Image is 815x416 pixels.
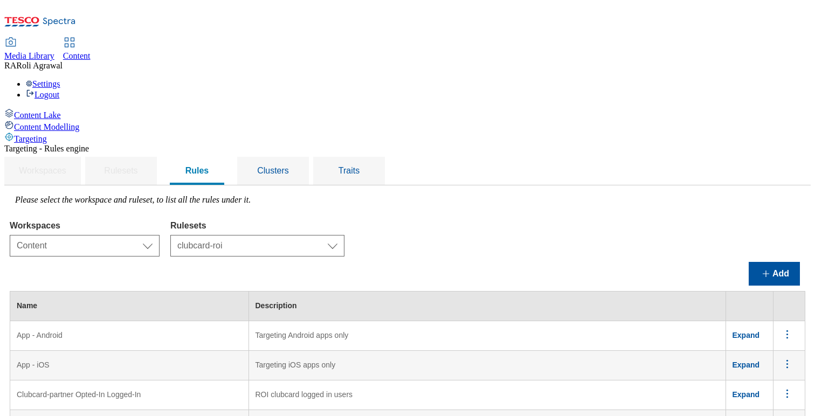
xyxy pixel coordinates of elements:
span: Expand [733,331,760,339]
span: Targeting [14,134,47,143]
td: ROI clubcard logged in users [248,380,726,410]
a: Content Modelling [4,120,811,132]
span: Rules [185,166,209,175]
td: Targeting Android apps only [248,321,726,351]
span: Content Lake [14,110,61,120]
td: Targeting iOS apps only [248,351,726,380]
span: Traits [339,166,360,175]
span: Expand [733,360,760,369]
svg: menus [781,387,794,400]
span: Expand [733,390,760,399]
a: Logout [26,90,59,99]
a: Media Library [4,38,54,61]
span: Content [63,51,91,60]
a: Content Lake [4,108,811,120]
div: Targeting - Rules engine [4,144,811,154]
th: Name [10,292,249,321]
span: RA [4,61,16,70]
a: Settings [26,79,60,88]
label: Please select the workspace and ruleset, to list all the rules under it. [15,195,251,204]
th: Description [248,292,726,321]
span: Content Modelling [14,122,79,131]
label: Rulesets [170,221,344,231]
span: Roli Agrawal [16,61,63,70]
td: App - iOS [10,351,249,380]
span: Clusters [257,166,289,175]
span: Media Library [4,51,54,60]
a: Content [63,38,91,61]
label: Workspaces [10,221,160,231]
svg: menus [781,357,794,371]
td: Clubcard-partner Opted-In Logged-In [10,380,249,410]
button: Add [749,262,800,286]
td: App - Android [10,321,249,351]
svg: menus [781,328,794,341]
a: Targeting [4,132,811,144]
